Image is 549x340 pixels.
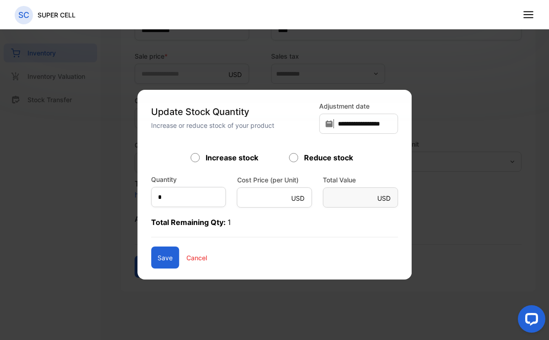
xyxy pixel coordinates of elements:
p: Total Remaining Qty: [151,217,398,237]
label: Total Value [323,175,398,185]
label: Cost Price (per Unit) [237,175,312,185]
p: USD [377,193,391,203]
label: Reduce stock [304,152,353,163]
label: Increase stock [206,152,258,163]
p: Increase or reduce stock of your product [151,121,314,130]
label: Adjustment date [319,101,398,111]
p: USD [291,193,304,203]
iframe: LiveChat chat widget [511,302,549,340]
button: Save [151,247,179,269]
p: SUPER CELL [38,10,76,20]
span: 1 [228,218,231,227]
label: Quantity [151,175,177,184]
p: Cancel [186,253,207,263]
p: Update Stock Quantity [151,105,314,119]
p: SC [18,9,29,21]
